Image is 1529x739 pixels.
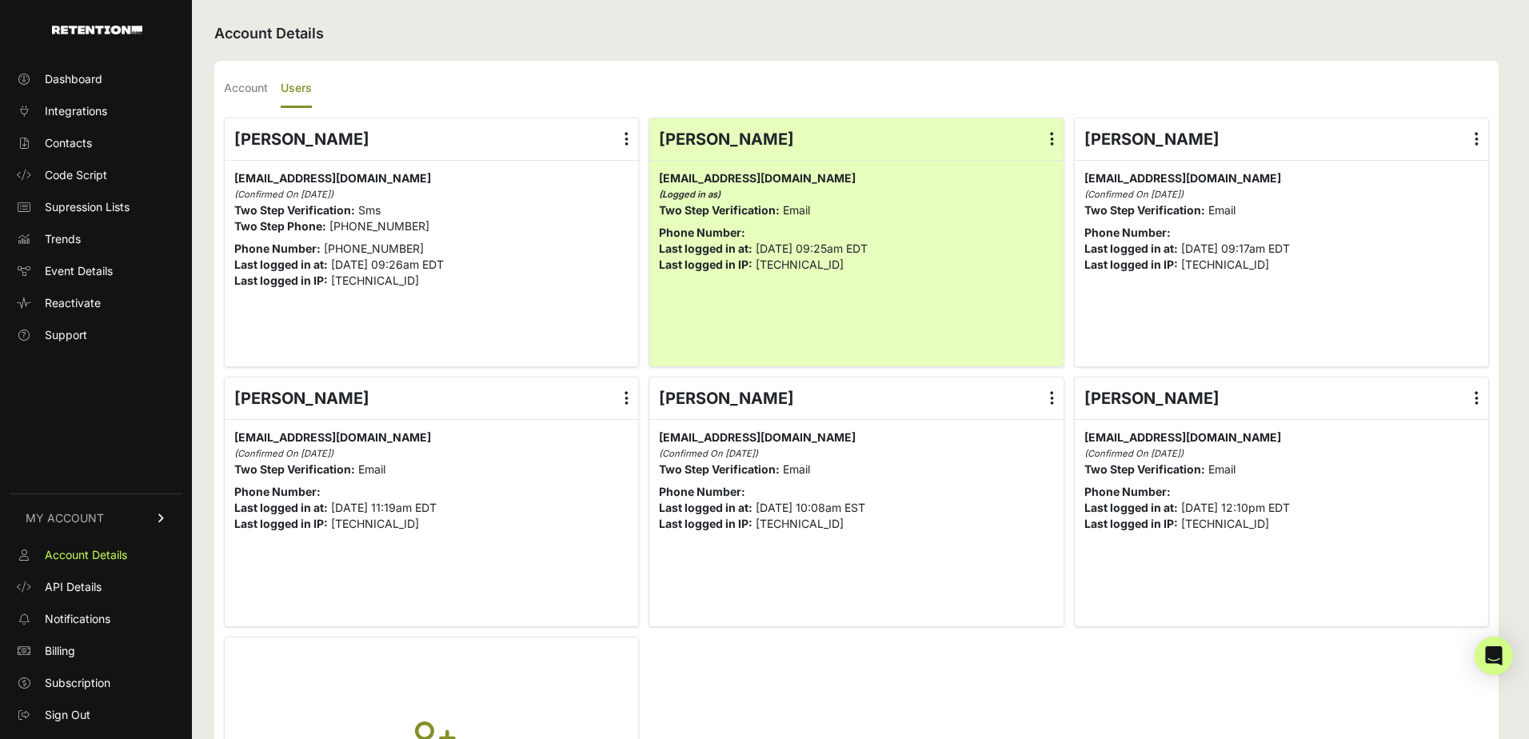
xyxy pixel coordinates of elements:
[659,242,753,255] strong: Last logged in at:
[234,258,328,271] strong: Last logged in at:
[234,430,431,444] span: [EMAIL_ADDRESS][DOMAIN_NAME]
[10,226,182,252] a: Trends
[234,203,355,217] strong: Two Step Verification:
[659,485,745,498] strong: Phone Number:
[756,517,844,530] span: [TECHNICAL_ID]
[1084,203,1205,217] strong: Two Step Verification:
[10,66,182,92] a: Dashboard
[659,501,753,514] strong: Last logged in at:
[1181,242,1290,255] span: [DATE] 09:17am EDT
[1181,501,1290,514] span: [DATE] 12:10pm EDT
[10,574,182,600] a: API Details
[659,462,780,476] strong: Two Step Verification:
[45,547,127,563] span: Account Details
[331,258,444,271] span: [DATE] 09:26am EDT
[10,130,182,156] a: Contacts
[10,290,182,316] a: Reactivate
[234,448,333,459] i: (Confirmed On [DATE])
[10,702,182,728] a: Sign Out
[10,638,182,664] a: Billing
[659,189,721,200] i: (Logged in as)
[659,517,753,530] strong: Last logged in IP:
[10,98,182,124] a: Integrations
[1084,501,1178,514] strong: Last logged in at:
[1084,485,1171,498] strong: Phone Number:
[1084,189,1184,200] i: (Confirmed On [DATE])
[214,22,1499,45] h2: Account Details
[331,501,437,514] span: [DATE] 11:19am EDT
[659,258,753,271] strong: Last logged in IP:
[45,71,102,87] span: Dashboard
[1075,118,1488,160] div: [PERSON_NAME]
[649,118,1063,160] div: [PERSON_NAME]
[234,242,321,255] strong: Phone Number:
[1208,462,1236,476] span: Email
[329,219,429,233] span: [PHONE_NUMBER]
[659,203,780,217] strong: Two Step Verification:
[659,171,856,185] span: [EMAIL_ADDRESS][DOMAIN_NAME]
[331,274,419,287] span: [TECHNICAL_ID]
[225,377,638,419] div: [PERSON_NAME]
[1084,171,1281,185] span: [EMAIL_ADDRESS][DOMAIN_NAME]
[659,226,745,239] strong: Phone Number:
[756,242,868,255] span: [DATE] 09:25am EDT
[1084,226,1171,239] strong: Phone Number:
[45,611,110,627] span: Notifications
[10,606,182,632] a: Notifications
[1084,448,1184,459] i: (Confirmed On [DATE])
[1181,258,1269,271] span: [TECHNICAL_ID]
[1084,430,1281,444] span: [EMAIL_ADDRESS][DOMAIN_NAME]
[10,493,182,542] a: MY ACCOUNT
[26,510,104,526] span: MY ACCOUNT
[45,199,130,215] span: Supression Lists
[783,203,810,217] span: Email
[10,542,182,568] a: Account Details
[756,258,844,271] span: [TECHNICAL_ID]
[10,322,182,348] a: Support
[1475,637,1513,675] div: Open Intercom Messenger
[1208,203,1236,217] span: Email
[1084,242,1178,255] strong: Last logged in at:
[225,118,638,160] div: [PERSON_NAME]
[224,70,268,108] label: Account
[234,189,333,200] i: (Confirmed On [DATE])
[45,643,75,659] span: Billing
[52,26,142,34] img: Retention.com
[10,194,182,220] a: Supression Lists
[45,135,92,151] span: Contacts
[756,501,865,514] span: [DATE] 10:08am EST
[10,162,182,188] a: Code Script
[1084,462,1205,476] strong: Two Step Verification:
[45,707,90,723] span: Sign Out
[234,485,321,498] strong: Phone Number:
[45,579,102,595] span: API Details
[45,103,107,119] span: Integrations
[324,242,424,255] span: [PHONE_NUMBER]
[234,274,328,287] strong: Last logged in IP:
[783,462,810,476] span: Email
[659,430,856,444] span: [EMAIL_ADDRESS][DOMAIN_NAME]
[45,295,101,311] span: Reactivate
[10,670,182,696] a: Subscription
[1075,377,1488,419] div: [PERSON_NAME]
[45,167,107,183] span: Code Script
[1181,517,1269,530] span: [TECHNICAL_ID]
[358,462,385,476] span: Email
[234,219,326,233] strong: Two Step Phone:
[45,327,87,343] span: Support
[234,171,431,185] span: [EMAIL_ADDRESS][DOMAIN_NAME]
[358,203,381,217] span: Sms
[45,263,113,279] span: Event Details
[234,517,328,530] strong: Last logged in IP:
[331,517,419,530] span: [TECHNICAL_ID]
[234,501,328,514] strong: Last logged in at:
[659,448,758,459] i: (Confirmed On [DATE])
[649,377,1063,419] div: [PERSON_NAME]
[45,231,81,247] span: Trends
[45,675,110,691] span: Subscription
[234,462,355,476] strong: Two Step Verification:
[1084,517,1178,530] strong: Last logged in IP:
[10,258,182,284] a: Event Details
[281,70,312,108] label: Users
[1084,258,1178,271] strong: Last logged in IP:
